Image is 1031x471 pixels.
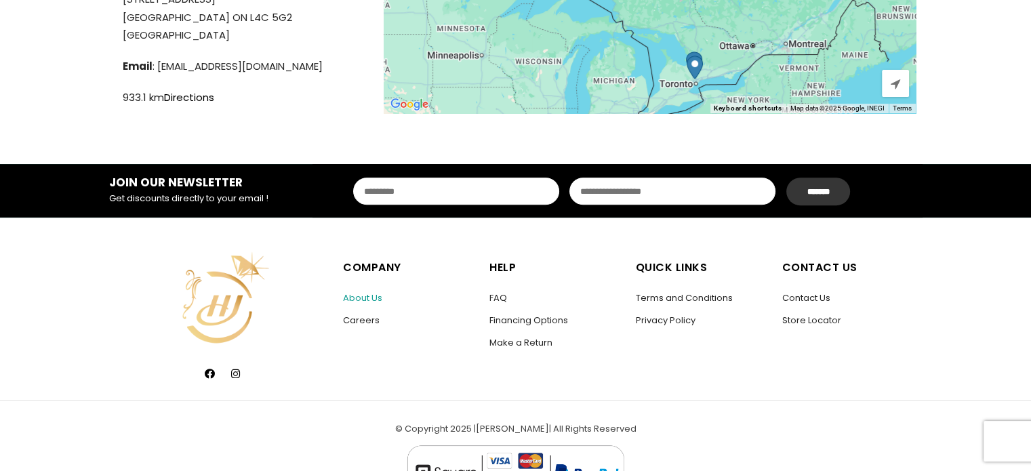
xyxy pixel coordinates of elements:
[123,10,292,24] span: [GEOGRAPHIC_DATA] ON L4C 5G2
[636,291,733,304] a: Terms and Conditions
[687,56,703,79] div: Hillcrest Mall – Fall 2025
[387,96,432,113] img: Google
[123,58,373,75] span: : [EMAIL_ADDRESS][DOMAIN_NAME]
[343,291,382,304] a: About Us
[489,258,622,277] h5: Help
[891,78,900,90] span: 
[343,258,476,277] h5: Company
[123,89,373,106] div: 933.1 km
[782,314,841,327] a: Store Locator
[489,336,552,349] a: Make a Return
[782,258,916,277] h5: Contact Us
[476,422,549,435] a: [PERSON_NAME]
[387,96,432,113] a: Open this area in Google Maps (opens a new window)
[109,174,243,190] strong: JOIN OUR NEWSLETTER
[893,104,912,112] a: Terms
[782,291,830,304] a: Contact Us
[169,245,276,352] img: HJiconWeb-05
[489,314,568,327] a: Financing Options
[686,52,702,75] div: Upper Canada Mall
[714,104,782,113] button: Keyboard shortcuts
[109,191,295,207] p: Get discounts directly to your email !
[123,59,153,73] strong: Email
[790,104,885,112] span: Map data ©2025 Google, INEGI
[164,90,214,104] a: Directions
[489,291,507,304] a: FAQ
[123,26,373,44] span: [GEOGRAPHIC_DATA]
[343,314,380,327] a: Careers
[636,314,695,327] a: Privacy Policy
[636,258,769,277] h5: Quick Links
